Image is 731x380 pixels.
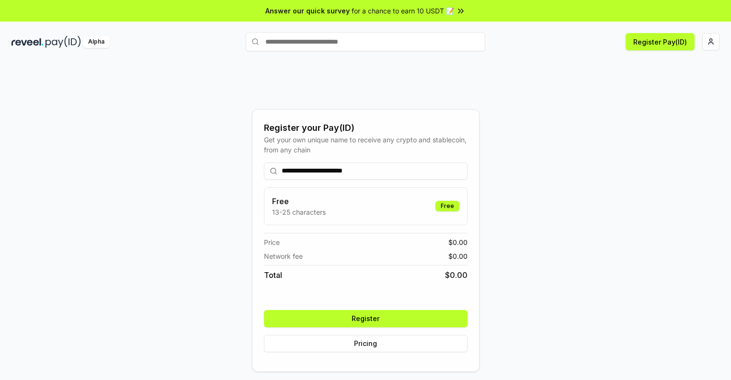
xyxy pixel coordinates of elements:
[83,36,110,48] div: Alpha
[265,6,350,16] span: Answer our quick survey
[626,33,695,50] button: Register Pay(ID)
[264,135,468,155] div: Get your own unique name to receive any crypto and stablecoin, from any chain
[435,201,459,211] div: Free
[11,36,44,48] img: reveel_dark
[264,237,280,247] span: Price
[352,6,454,16] span: for a chance to earn 10 USDT 📝
[264,335,468,352] button: Pricing
[264,121,468,135] div: Register your Pay(ID)
[264,251,303,261] span: Network fee
[272,196,326,207] h3: Free
[445,269,468,281] span: $ 0.00
[448,251,468,261] span: $ 0.00
[46,36,81,48] img: pay_id
[264,269,282,281] span: Total
[264,310,468,327] button: Register
[448,237,468,247] span: $ 0.00
[272,207,326,217] p: 13-25 characters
